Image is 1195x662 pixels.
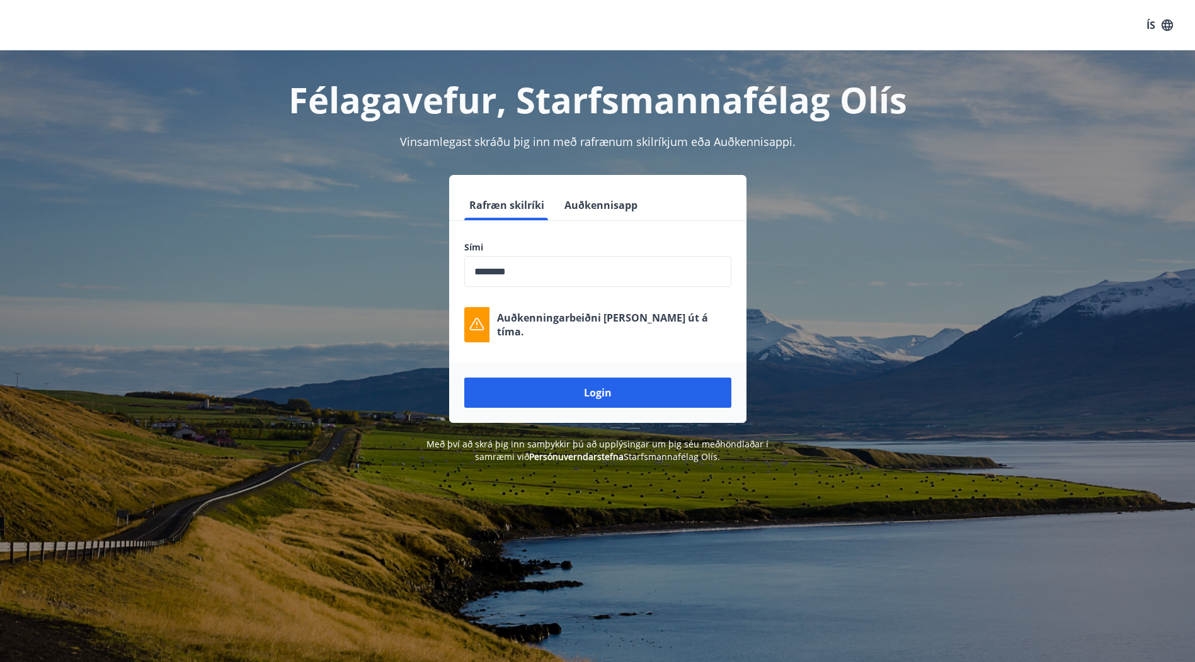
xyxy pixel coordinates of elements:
[1140,14,1180,36] button: ÍS
[426,438,769,463] span: Með því að skrá þig inn samþykkir þú að upplýsingar um þig séu meðhöndlaðar í samræmi við Starfsm...
[159,76,1036,123] h1: Félagavefur, Starfsmannafélag Olís
[464,241,731,254] label: Sími
[464,190,549,220] button: Rafræn skilríki
[400,134,796,149] span: Vinsamlegast skráðu þig inn með rafrænum skilríkjum eða Auðkennisappi.
[529,451,624,463] a: Persónuverndarstefna
[559,190,643,220] button: Auðkennisapp
[497,311,731,339] p: Auðkenningarbeiðni [PERSON_NAME] út á tíma.
[464,378,731,408] button: Login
